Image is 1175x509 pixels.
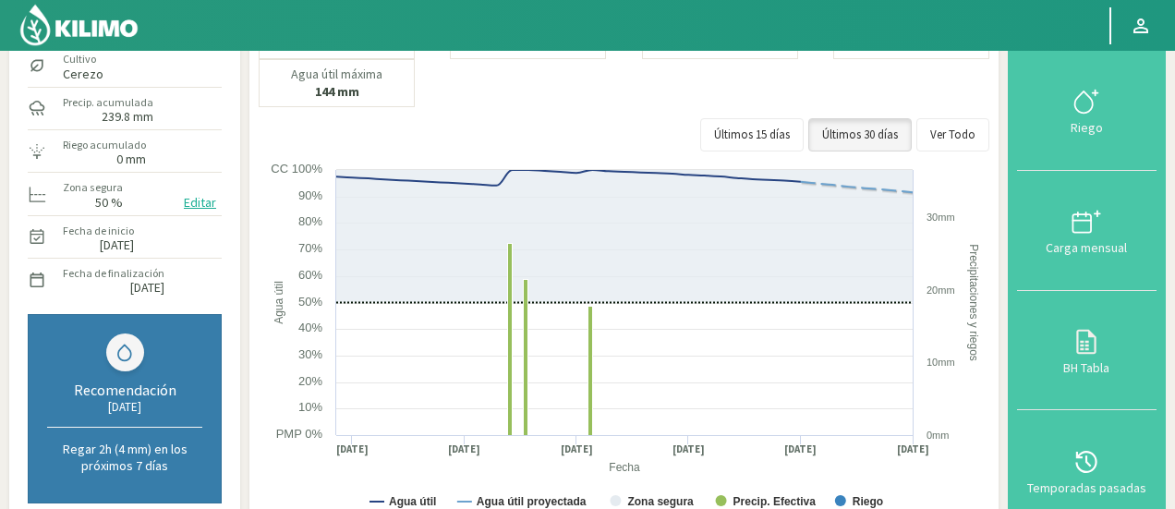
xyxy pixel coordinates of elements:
text: 70% [298,241,322,255]
text: Precip. Efectiva [733,495,817,508]
label: [DATE] [100,239,134,251]
text: 50% [298,295,322,309]
label: Riego acumulado [63,137,146,153]
text: Agua útil [389,495,436,508]
text: Agua útil [273,281,285,324]
text: [DATE] [784,442,817,456]
text: 30% [298,347,322,361]
button: Ver Todo [916,118,989,151]
text: Agua útil proyectada [477,495,587,508]
text: 10mm [927,357,955,368]
button: Últimos 30 días [808,118,912,151]
label: [DATE] [130,282,164,294]
button: Carga mensual [1017,171,1157,291]
text: [DATE] [448,442,480,456]
text: 0mm [927,430,949,441]
text: 40% [298,321,322,334]
div: BH Tabla [1023,361,1151,374]
text: Precipitaciones y riegos [967,244,980,361]
div: Recomendación [47,381,202,399]
p: Regar 2h (4 mm) en los próximos 7 días [47,441,202,474]
text: 30mm [927,212,955,223]
text: 80% [298,214,322,228]
div: Riego [1023,121,1151,134]
div: Carga mensual [1023,241,1151,254]
p: Agua útil máxima [291,67,382,81]
div: [DATE] [47,399,202,415]
text: CC 100% [271,162,322,176]
label: 239.8 mm [102,111,153,123]
text: 60% [298,268,322,282]
text: PMP 0% [276,427,323,441]
label: 50 % [95,197,123,209]
label: Fecha de inicio [63,223,134,239]
label: Zona segura [63,179,123,196]
text: 20% [298,374,322,388]
b: 144 mm [315,83,359,100]
button: Editar [178,192,222,213]
label: 0 mm [116,153,146,165]
div: Temporadas pasadas [1023,481,1151,494]
label: Precip. acumulada [63,94,153,111]
label: Cultivo [63,51,103,67]
text: [DATE] [561,442,593,456]
text: 90% [298,188,322,202]
text: Zona segura [627,495,694,508]
text: Fecha [609,461,640,474]
button: Riego [1017,51,1157,171]
text: [DATE] [672,442,705,456]
img: Kilimo [18,3,139,47]
text: 20mm [927,285,955,296]
button: Últimos 15 días [700,118,804,151]
text: [DATE] [336,442,369,456]
button: BH Tabla [1017,291,1157,411]
text: 10% [298,400,322,414]
label: Cerezo [63,68,103,80]
label: Fecha de finalización [63,265,164,282]
text: Riego [853,495,883,508]
text: [DATE] [897,442,929,456]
